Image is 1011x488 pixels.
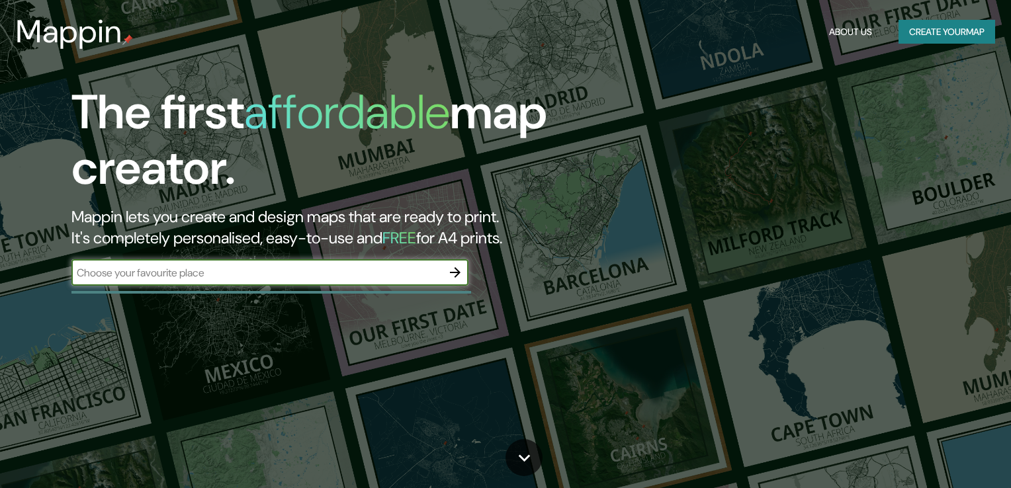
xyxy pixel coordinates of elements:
button: Create yourmap [899,20,995,44]
input: Choose your favourite place [71,265,442,280]
h1: affordable [244,81,450,143]
h1: The first map creator. [71,85,577,206]
h3: Mappin [16,13,122,50]
button: About Us [824,20,877,44]
img: mappin-pin [122,34,133,45]
h5: FREE [382,227,416,248]
h2: Mappin lets you create and design maps that are ready to print. It's completely personalised, eas... [71,206,577,249]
